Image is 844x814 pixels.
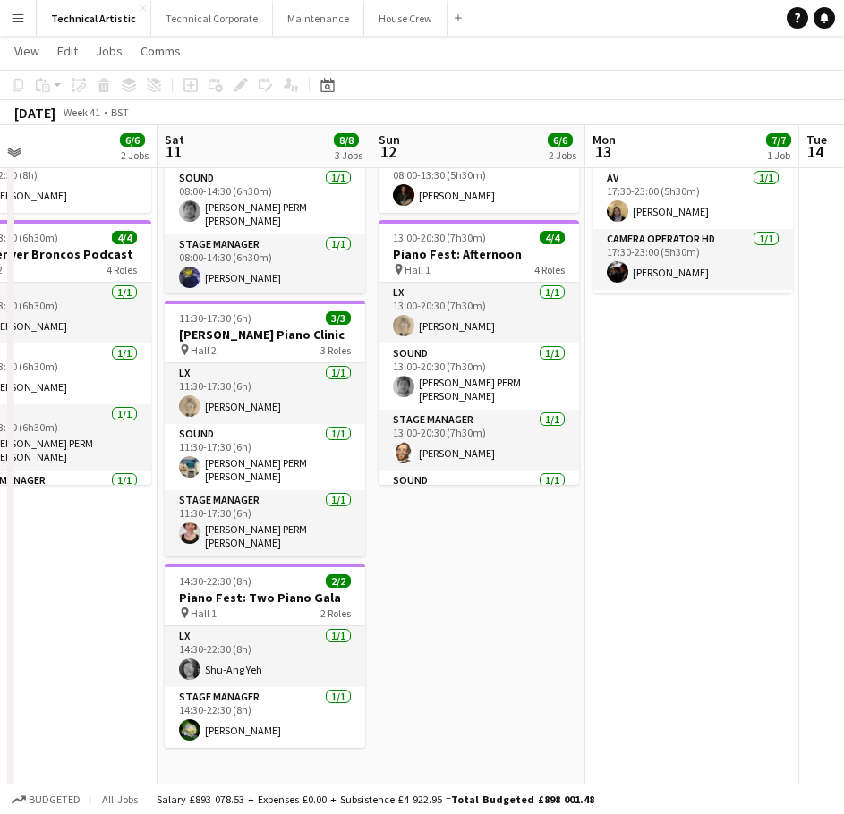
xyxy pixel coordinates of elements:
span: 7/7 [766,133,791,147]
app-card-role: Stage Manager1/108:00-13:30 (5h30m)[PERSON_NAME] [379,152,579,213]
span: Sat [165,131,184,148]
span: Edit [57,43,78,59]
button: Maintenance [273,1,364,36]
span: 6/6 [548,133,573,147]
div: 2 Jobs [549,148,576,162]
span: 13 [590,141,616,162]
span: Budgeted [29,793,81,806]
span: Total Budgeted £898 001.48 [451,793,594,806]
span: Comms [141,43,181,59]
h3: [PERSON_NAME] Piano Clinic [165,326,365,343]
app-card-role: LX1/114:30-22:30 (8h)Shu-Ang Yeh [165,626,365,687]
a: Comms [133,39,188,63]
span: Hall 1 [191,606,217,620]
div: Salary £893 078.53 + Expenses £0.00 + Subsistence £4 922.95 = [157,793,594,806]
h3: Piano Fest: Two Piano Gala [165,589,365,606]
span: 13:00-20:30 (7h30m) [393,231,486,244]
app-card-role: AV1/117:30-23:00 (5h30m)[PERSON_NAME] [593,168,793,229]
button: Budgeted [9,790,83,810]
app-card-role: Sound1/113:00-20:30 (7h30m)[PERSON_NAME] PERM [PERSON_NAME] [379,343,579,410]
span: 3/3 [326,311,351,325]
app-card-role: Stage Manager1/111:30-17:30 (6h)[PERSON_NAME] PERM [PERSON_NAME] [165,490,365,556]
app-card-role: Sound1/1 [379,471,579,531]
app-card-role: Camera Operator HD1/117:30-23:00 (5h30m)[PERSON_NAME] [593,229,793,290]
div: 3 Jobs [335,148,362,162]
span: 4/4 [540,231,565,244]
div: 2 Jobs [121,148,149,162]
app-card-role: LX1/111:30-17:30 (6h)[PERSON_NAME] [165,363,365,424]
app-job-card: 13:00-20:30 (7h30m)4/4Piano Fest: Afternoon Hall 14 RolesLX1/113:00-20:30 (7h30m)[PERSON_NAME]Sou... [379,220,579,485]
app-job-card: 11:30-17:30 (6h)3/3[PERSON_NAME] Piano Clinic Hall 23 RolesLX1/111:30-17:30 (6h)[PERSON_NAME]Soun... [165,301,365,556]
span: View [14,43,39,59]
span: Hall 2 [191,343,217,357]
span: 2 Roles [320,606,351,620]
span: 11:30-17:30 (6h) [179,311,251,325]
span: 6/6 [120,133,145,147]
span: 3 Roles [320,343,351,357]
span: 4/4 [112,231,137,244]
div: BST [111,106,129,119]
span: 11 [162,141,184,162]
span: 4 Roles [534,263,565,276]
div: 1 Job [767,148,790,162]
a: View [7,39,47,63]
app-card-role: Sound1/108:00-14:30 (6h30m)[PERSON_NAME] PERM [PERSON_NAME] [165,168,365,234]
span: Mon [593,131,616,148]
span: All jobs [98,793,141,806]
app-job-card: 14:30-22:30 (8h)2/2Piano Fest: Two Piano Gala Hall 12 RolesLX1/114:30-22:30 (8h)Shu-Ang YehStage ... [165,564,365,748]
span: 2/2 [326,574,351,588]
app-card-role: Stage Manager1/108:00-14:30 (6h30m)[PERSON_NAME] [165,234,365,295]
span: 8/8 [334,133,359,147]
span: Jobs [96,43,123,59]
a: Edit [50,39,85,63]
app-card-role: Stage Manager1/114:30-22:30 (8h)[PERSON_NAME] [165,687,365,748]
span: Sun [379,131,400,148]
app-card-role: LX1/113:00-20:30 (7h30m)[PERSON_NAME] [379,283,579,343]
app-card-role: Sound1/111:30-17:30 (6h)[PERSON_NAME] PERM [PERSON_NAME] [165,424,365,490]
button: Technical Artistic [37,1,151,36]
span: 14:30-22:30 (8h) [179,574,251,588]
div: [DATE] [14,104,55,122]
span: 12 [376,141,400,162]
span: Week 41 [59,106,104,119]
span: Hall 1 [405,263,431,276]
span: 4 Roles [107,263,137,276]
h3: Piano Fest: Afternoon [379,246,579,262]
button: House Crew [364,1,448,36]
span: Tue [806,131,827,148]
span: 14 [804,141,827,162]
app-card-role: Stage Manager1/113:00-20:30 (7h30m)[PERSON_NAME] [379,410,579,471]
button: Technical Corporate [151,1,273,36]
a: Jobs [89,39,130,63]
app-card-role: LX1/1 [593,290,793,351]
